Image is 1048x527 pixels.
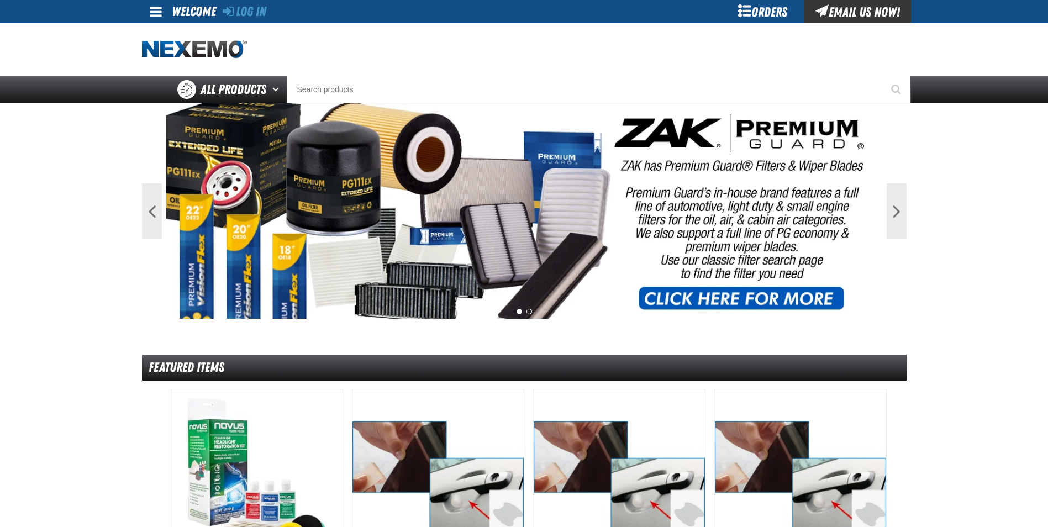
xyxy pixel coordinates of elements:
input: Search [287,76,911,103]
img: PG Filters & Wipers [166,103,882,319]
button: 2 of 2 [526,309,532,314]
img: Nexemo logo [142,40,247,59]
button: Start Searching [883,76,911,103]
button: Next [887,183,907,239]
span: All Products [201,80,266,99]
button: Previous [142,183,162,239]
div: Featured Items [142,355,907,381]
a: Log In [223,4,266,19]
button: 1 of 2 [517,309,522,314]
button: Open All Products pages [268,76,287,103]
